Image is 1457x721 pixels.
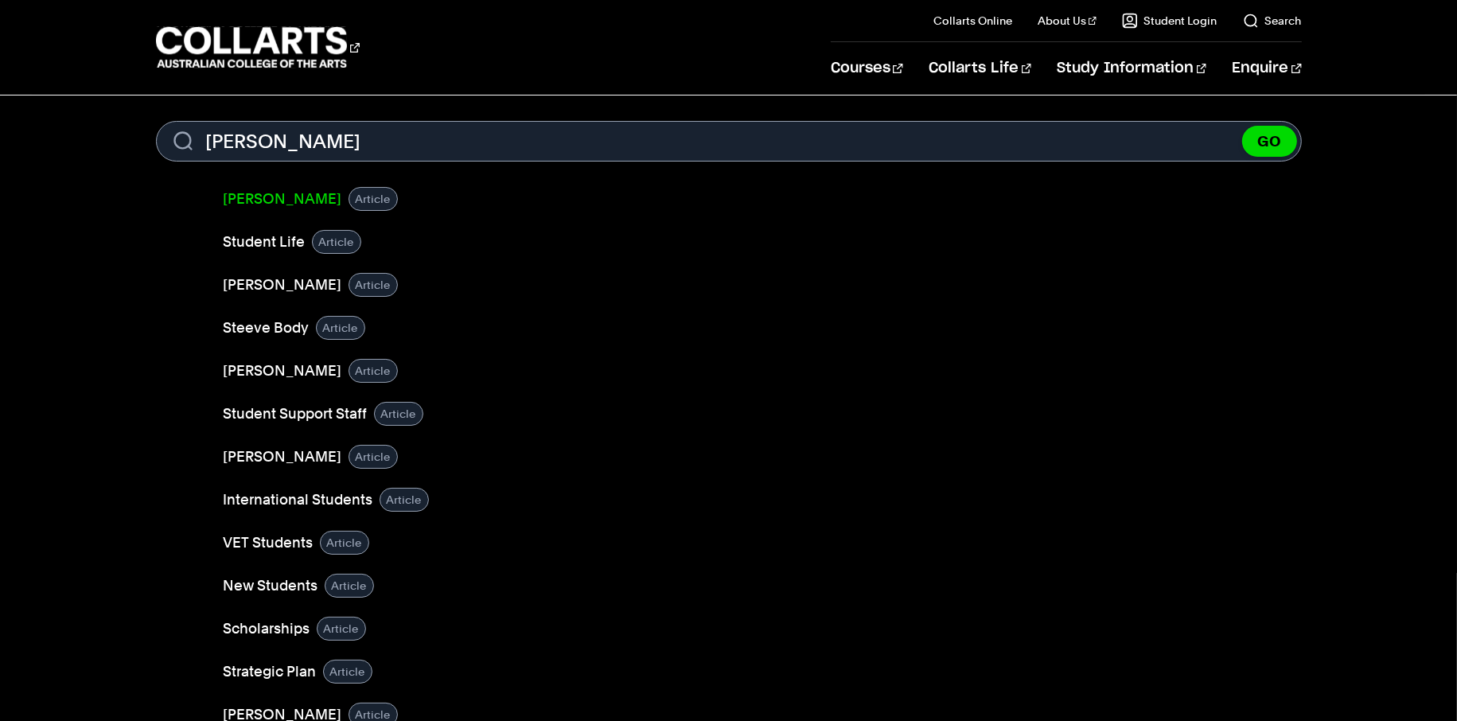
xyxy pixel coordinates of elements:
[224,274,342,296] a: [PERSON_NAME]
[349,445,398,469] div: Article
[323,660,372,684] div: Article
[156,121,1302,162] form: Search
[374,402,423,426] div: Article
[156,25,360,70] div: Go to homepage
[320,531,369,555] div: Article
[224,489,373,511] a: International Students
[224,661,317,683] a: Strategic Plan
[1242,126,1297,157] button: GO
[224,532,314,554] a: VET Students
[224,188,342,210] a: [PERSON_NAME]
[156,121,1302,162] input: Enter Search Term
[1232,42,1301,95] a: Enquire
[325,574,374,598] div: Article
[224,360,342,382] a: [PERSON_NAME]
[224,403,368,425] a: Student Support Staff
[349,359,398,383] div: Article
[312,230,361,254] div: Article
[831,42,903,95] a: Courses
[317,617,366,641] div: Article
[1243,13,1302,29] a: Search
[1038,13,1097,29] a: About Us
[224,317,310,339] a: Steeve Body
[349,187,398,211] div: Article
[933,13,1012,29] a: Collarts Online
[224,618,310,640] a: Scholarships
[929,42,1031,95] a: Collarts Life
[1122,13,1217,29] a: Student Login
[1057,42,1206,95] a: Study Information
[380,488,429,512] div: Article
[224,446,342,468] a: [PERSON_NAME]
[316,316,365,340] div: Article
[224,575,318,597] a: New Students
[349,273,398,297] div: Article
[224,231,306,253] a: Student Life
